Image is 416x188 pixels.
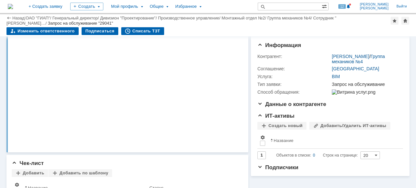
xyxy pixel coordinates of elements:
div: Создать [70,3,103,10]
div: Соглашение: [257,66,331,71]
a: Группа механиков №4 [267,16,311,20]
div: Услуга: [257,74,331,79]
div: / [158,16,222,20]
div: | [24,15,25,20]
span: Данные о контрагенте [257,101,326,107]
img: download [135,10,140,16]
span: Объектов в списке: [276,153,311,158]
a: Перейти на домашнюю страницу [8,4,13,9]
th: Название [268,132,398,149]
span: Информация [257,42,301,48]
a: Монтажный отдел №2 [222,16,265,20]
div: Тип заявки: [257,82,331,87]
a: Производственное управление [158,16,219,20]
a: Группа механиков №4 [332,54,385,64]
a: BIM [332,74,340,79]
span: 12 [338,4,346,9]
div: Название [274,138,293,143]
span: [PERSON_NAME] [360,6,389,10]
div: Запрос на обслуживание "29041" [48,21,113,26]
a: ОАО "ГИАП" [26,16,50,20]
a: Сотрудник "[PERSON_NAME]… [6,16,336,26]
a: Генеральный директор [52,16,97,20]
a: [GEOGRAPHIC_DATA] [332,66,379,71]
div: / [100,16,158,20]
span: Расширенный поиск [322,3,328,9]
div: / [332,54,400,64]
img: logo [8,4,13,9]
a: [PERSON_NAME] [332,54,369,59]
div: / [26,16,53,20]
span: [PERSON_NAME] [360,3,389,6]
a: Назад [12,16,24,20]
span: Подписчики [257,164,298,170]
div: Добавить в избранное [391,17,398,25]
div: 0 [313,151,315,159]
div: / [6,16,336,26]
span: ИТ-активы [257,113,294,119]
div: / [267,16,313,20]
div: Сделать домашней страницей [401,17,409,25]
a: Дивизион "Проектирование" [100,16,156,20]
img: Витрина услуг.png [332,89,375,95]
span: Чек-лист [12,160,44,166]
i: Строк на странице: [276,151,358,159]
div: / [52,16,100,20]
span: Настройки [14,182,19,187]
div: Способ обращения: [257,89,331,95]
div: / [222,16,267,20]
div: Контрагент: [257,54,331,59]
span: Настройки [260,135,265,140]
div: Запрос на обслуживание [332,82,400,87]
